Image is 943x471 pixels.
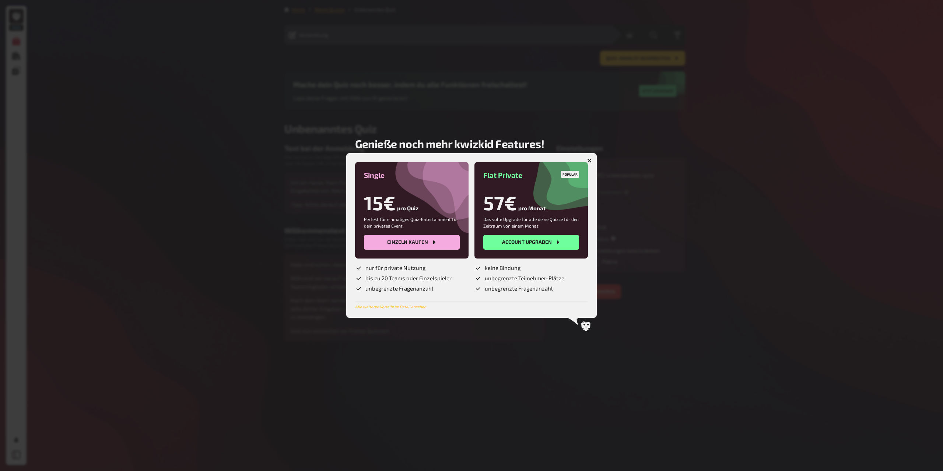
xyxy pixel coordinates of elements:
h1: 15€ [364,191,396,214]
span: unbegrenzte Fragenanzahl [485,285,553,292]
p: Perfekt für einmaliges Quiz-Entertainment für dein privates Event. [364,216,460,229]
h1: 57€ [483,191,517,214]
p: Das volle Upgrade für alle deine Quizze für den Zeitraum von einem Monat. [483,216,579,229]
span: bis zu 20 Teams oder Einzelspieler [365,275,452,282]
h3: Single [364,171,460,179]
span: pro Monat [518,205,546,214]
button: Einzeln kaufen [364,235,460,250]
span: pro Quiz [397,205,418,214]
div: Popular [561,171,579,178]
h3: Flat Private [483,171,579,179]
button: Account upgraden [483,235,579,250]
span: unbegrenzte Teilnehmer-Plätze [485,275,564,282]
span: unbegrenzte Fragenanzahl [365,285,433,292]
span: nur für private Nutzung [365,264,425,272]
a: Alle weiteren Vorteile im Detail ansehen [355,305,426,309]
h2: Genieße noch mehr kwizkid Features! [355,137,544,150]
span: keine Bindung [485,264,520,272]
